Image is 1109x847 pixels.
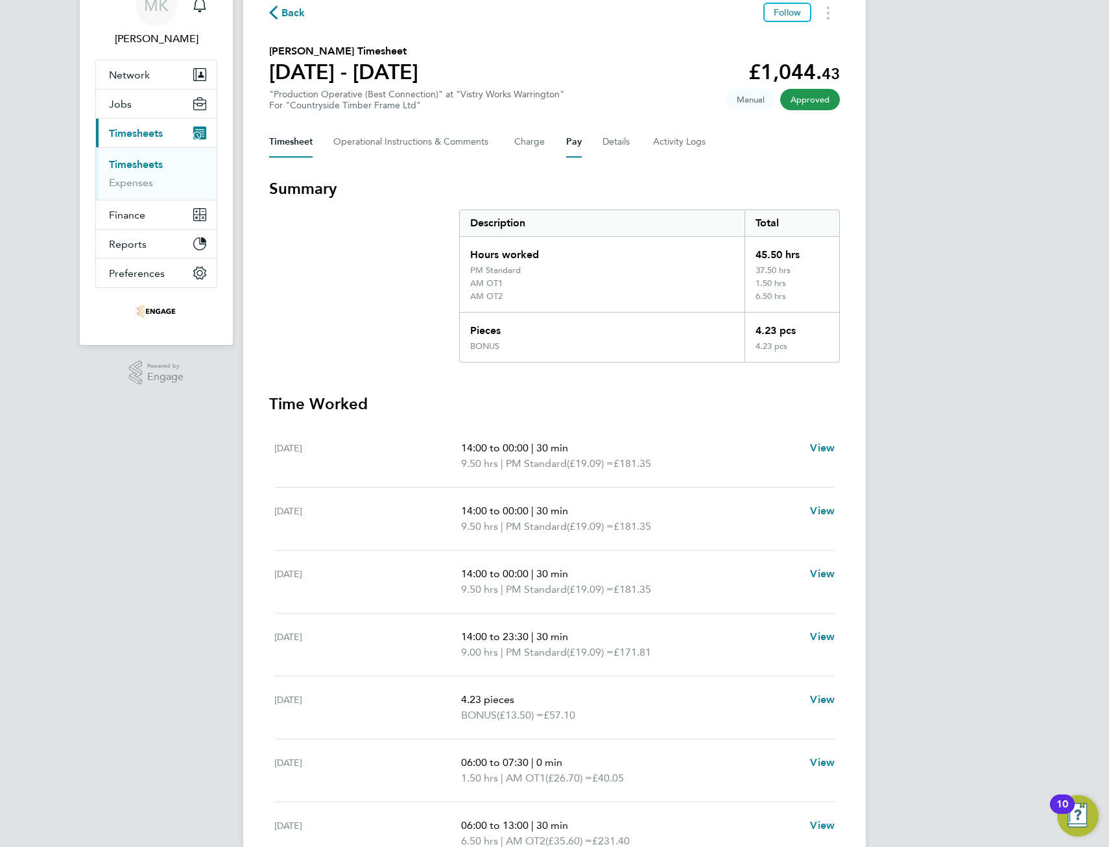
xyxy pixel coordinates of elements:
span: Powered by [147,361,184,372]
div: [DATE] [274,566,461,597]
span: 43 [822,64,840,83]
div: [DATE] [274,755,461,786]
button: Charge [514,126,545,158]
span: 30 min [536,505,568,517]
span: 30 min [536,819,568,831]
a: View [810,755,835,770]
span: (£19.09) = [567,646,614,658]
button: Open Resource Center, 10 new notifications [1057,795,1099,837]
span: 06:00 to 13:00 [461,819,529,831]
span: PM Standard [506,582,567,597]
span: 0 min [536,756,562,769]
span: View [810,756,835,769]
span: Finance [109,209,145,221]
h3: Time Worked [269,394,840,414]
span: View [810,567,835,580]
span: Jobs [109,98,132,110]
button: Reports [96,230,217,258]
span: (£19.09) = [567,583,614,595]
div: 10 [1056,804,1068,821]
a: View [810,692,835,708]
span: View [810,693,835,706]
div: 45.50 hrs [745,237,839,265]
div: AM OT1 [470,278,503,289]
button: Operational Instructions & Comments [333,126,494,158]
div: "Production Operative (Best Connection)" at "Vistry Works Warrington" [269,89,564,111]
div: 4.23 pcs [745,313,839,341]
span: 14:00 to 00:00 [461,567,529,580]
h2: [PERSON_NAME] Timesheet [269,43,418,59]
span: 14:00 to 00:00 [461,505,529,517]
span: This timesheet was manually created. [726,89,775,110]
span: Network [109,69,150,81]
div: [DATE] [274,692,461,723]
span: (£13.50) = [497,709,543,721]
button: Preferences [96,259,217,287]
span: | [501,646,503,658]
span: £181.35 [614,583,651,595]
div: PM Standard [470,265,521,276]
span: PM Standard [506,519,567,534]
span: This timesheet has been approved. [780,89,840,110]
span: £171.81 [614,646,651,658]
span: BONUS [461,708,497,723]
div: Summary [459,209,840,363]
span: | [531,505,534,517]
div: Pieces [460,313,745,341]
span: 30 min [536,567,568,580]
button: Details [602,126,632,158]
div: [DATE] [274,629,461,660]
a: View [810,566,835,582]
a: View [810,440,835,456]
h1: [DATE] - [DATE] [269,59,418,85]
div: Total [745,210,839,236]
span: Back [281,5,305,21]
span: 1.50 hrs [461,772,498,784]
span: 14:00 to 00:00 [461,442,529,454]
button: Follow [763,3,811,22]
div: [DATE] [274,503,461,534]
span: Follow [774,6,801,18]
button: Jobs [96,89,217,118]
span: 14:00 to 23:30 [461,630,529,643]
span: 06:00 to 07:30 [461,756,529,769]
button: Timesheet [269,126,313,158]
div: [DATE] [274,440,461,471]
button: Timesheets Menu [817,3,840,23]
span: 9.50 hrs [461,520,498,532]
span: (£35.60) = [545,835,592,847]
a: View [810,503,835,519]
div: Description [460,210,745,236]
span: Timesheets [109,127,163,139]
div: Timesheets [96,147,217,200]
a: View [810,629,835,645]
button: Finance [96,200,217,229]
span: | [531,567,534,580]
a: Go to home page [95,301,217,322]
img: thebestconnection-logo-retina.png [137,301,176,322]
div: For "Countryside Timber Frame Ltd" [269,100,564,111]
div: 6.50 hrs [745,291,839,312]
span: 9.50 hrs [461,457,498,470]
span: (£19.09) = [567,457,614,470]
div: Hours worked [460,237,745,265]
span: (£26.70) = [545,772,592,784]
span: | [501,835,503,847]
button: Network [96,60,217,89]
span: PM Standard [506,456,567,471]
a: View [810,818,835,833]
div: 4.23 pcs [745,341,839,362]
span: | [501,457,503,470]
span: 9.00 hrs [461,646,498,658]
span: Preferences [109,267,165,280]
span: View [810,505,835,517]
div: BONUS [470,341,499,352]
span: £40.05 [592,772,624,784]
div: 37.50 hrs [745,265,839,278]
span: £231.40 [592,835,630,847]
button: Timesheets [96,119,217,147]
div: AM OT2 [470,291,503,302]
span: £57.10 [543,709,575,721]
span: | [501,772,503,784]
button: Activity Logs [653,126,708,158]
